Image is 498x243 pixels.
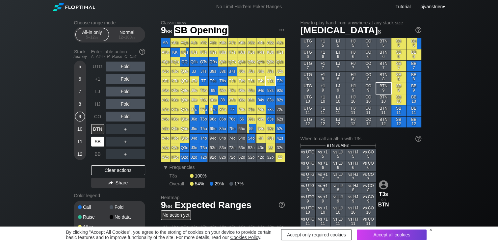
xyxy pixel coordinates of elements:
[160,25,173,36] span: 9
[266,86,275,95] div: 93s
[247,38,256,47] div: A5s
[237,115,247,124] div: 66
[376,72,391,83] div: BTN 8
[331,49,346,60] div: LJ 6
[406,61,421,71] div: BB 7
[346,117,361,127] div: HJ 12
[180,76,189,86] div: QTo
[301,25,381,35] span: [MEDICAL_DATA]
[161,86,170,95] div: A9o
[376,94,391,105] div: BTN 10
[161,38,170,47] div: AA
[316,49,330,60] div: +1 6
[170,115,180,124] div: K6o
[209,48,218,57] div: K9s
[106,87,145,96] div: Fold
[357,229,427,240] div: Accept all cookies
[395,4,410,9] a: Tutorial
[256,67,266,76] div: J4s
[209,38,218,47] div: A9s
[237,153,247,162] div: 62o
[170,38,180,47] div: AKs
[218,67,227,76] div: J8s
[199,48,208,57] div: KTs
[275,115,285,124] div: 62s
[429,227,432,232] div: ×
[301,94,315,105] div: UTG 10
[110,205,141,209] div: Fold
[376,83,391,94] div: BTN 9
[379,180,388,189] img: icon-avatar.b40e07d9.svg
[346,49,361,60] div: HJ 6
[266,57,275,67] div: Q3s
[166,27,172,35] span: bb
[266,67,275,76] div: J3s
[275,105,285,114] div: 72s
[230,235,260,240] a: Cookies Policy
[346,38,361,49] div: HJ 5
[199,95,208,105] div: T8o
[256,105,266,114] div: 74s
[247,124,256,133] div: 55
[275,38,285,47] div: A2s
[247,115,256,124] div: 65s
[247,95,256,105] div: 85s
[237,95,247,105] div: 86s
[209,143,218,152] div: 93o
[391,117,406,127] div: SB 12
[170,105,180,114] div: K7o
[106,99,145,109] div: Fold
[199,67,208,76] div: JTs
[301,49,315,60] div: UTG 6
[247,57,256,67] div: Q5s
[199,124,208,133] div: T5o
[190,115,199,124] div: J6o
[113,35,141,40] div: 12 – 100
[218,48,227,57] div: K8s
[228,48,237,57] div: K7s
[266,48,275,57] div: K3s
[161,48,170,57] div: AKo
[275,86,285,95] div: 92s
[75,137,85,147] div: 11
[218,115,227,124] div: 86o
[112,28,142,41] div: Normal
[228,95,237,105] div: 87s
[199,57,208,67] div: QTs
[209,115,218,124] div: 96o
[237,48,247,57] div: K6s
[346,83,361,94] div: HJ 9
[190,153,199,162] div: J2o
[190,76,199,86] div: JTo
[190,57,199,67] div: QJs
[361,61,376,71] div: CO 7
[237,105,247,114] div: 76s
[316,61,330,71] div: +1 7
[170,67,180,76] div: KJo
[180,48,189,57] div: KQs
[190,67,199,76] div: JJ
[247,143,256,152] div: 53o
[53,3,95,11] img: Floptimal logo
[376,49,391,60] div: BTN 6
[77,28,107,41] div: All-in only
[331,83,346,94] div: LJ 9
[406,105,421,116] div: BB 11
[301,38,315,49] div: UTG 5
[180,124,189,133] div: Q5o
[331,105,346,116] div: LJ 11
[316,105,330,116] div: +1 11
[275,57,285,67] div: Q2s
[256,95,266,105] div: 84s
[161,20,285,25] h2: Classic view
[247,48,256,57] div: K5s
[256,124,266,133] div: 54s
[199,134,208,143] div: T4o
[376,105,391,116] div: BTN 11
[275,67,285,76] div: J2s
[75,74,85,84] div: 6
[237,86,247,95] div: 96s
[266,105,275,114] div: 73s
[316,38,330,49] div: +1 5
[91,112,104,121] div: CO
